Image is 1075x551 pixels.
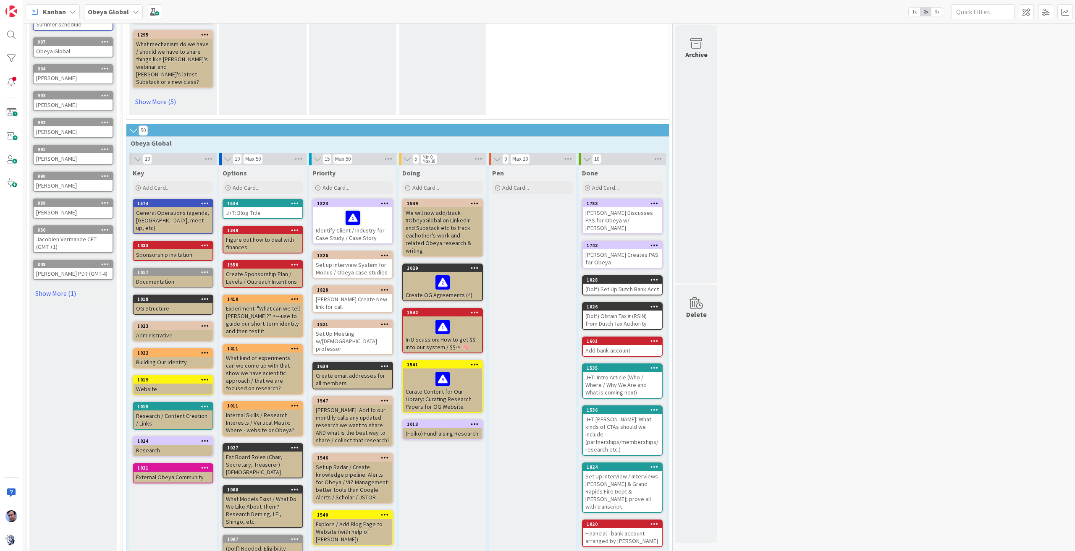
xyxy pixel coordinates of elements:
[582,199,663,234] a: 1783[PERSON_NAME] Discusses PAS for Obeya w/ [PERSON_NAME]
[137,438,212,444] div: 1024
[312,320,393,355] a: 1821Set Up Meeting w/[DEMOGRAPHIC_DATA] professor
[223,535,302,543] div: 1007
[139,125,148,136] span: 50
[403,309,482,353] div: 1542In Discussion: How to get $$ into our system / $$-> 🧠
[312,169,336,177] span: Priority
[233,184,260,191] span: Add Card...
[502,184,529,191] span: Add Card...
[143,184,170,191] span: Add Card...
[223,169,247,177] span: Options
[134,376,212,394] div: 1019Website
[583,284,662,295] div: (Dolf) Set Up Dutch Bank Acct
[131,139,658,147] span: Obeya Global
[583,364,662,398] div: 1535J+T: Intro Article (Who / Where / Why We Are and What is coming next)
[313,252,392,259] div: 1826
[34,92,113,110] div: 993[PERSON_NAME]
[34,146,113,153] div: 991
[422,159,435,163] div: Max 18
[34,38,113,57] div: 997Obeya Global
[583,242,662,249] div: 1743
[335,157,351,161] div: Max 50
[37,173,113,179] div: 990
[312,251,393,279] a: 1826Set up Interview System for Modus / Obeya case studies
[313,462,392,503] div: Set up Radar / Create knowledge pipeline: Alerts for Obeya / ViZ Management: better tools than Go...
[133,241,213,261] a: 1433Sponsorship invitation
[407,421,482,427] div: 1013
[317,253,392,259] div: 1826
[137,269,212,275] div: 1017
[137,350,212,356] div: 1022
[403,309,482,316] div: 1542
[313,286,392,312] div: 1828[PERSON_NAME] Create New link for call
[133,295,213,315] a: 1018OG Structure
[317,398,392,404] div: 1547
[403,207,482,256] div: We will now add/track #ObeyaGlobal on LinkedIn and Substack etc to track eachother's work and rel...
[133,30,213,88] a: 1295What mechanism do we have / should we have to share things like [PERSON_NAME]'s webinar and [...
[402,169,420,177] span: Doing
[313,511,392,519] div: 1540
[223,345,302,353] div: 1411
[37,200,113,206] div: 989
[582,337,663,357] a: 1601Add bank account
[322,154,332,164] span: 15
[34,146,113,164] div: 991[PERSON_NAME]
[37,146,113,152] div: 991
[223,485,303,528] a: 1000What Models Exist / What Do We Like About Them? Research Deming, LEI, Shingo, etc.
[322,184,349,191] span: Add Card...
[403,361,482,368] div: 1541
[34,153,113,164] div: [PERSON_NAME]
[931,8,943,16] span: 3x
[583,200,662,207] div: 1783
[134,403,212,410] div: 1015
[313,511,392,545] div: 1540Explore / Add Blog Page to Website (with help of [PERSON_NAME])
[313,200,392,243] div: 1823Identify Client / Industry for Case Study / Case Story
[583,520,662,528] div: 1020
[583,337,662,356] div: 1601Add bank account
[312,396,393,447] a: 1547[PERSON_NAME]: Add to our monthly calls any updated research we want to share AND what is the...
[134,403,212,429] div: 1015Research / Content Creation / Links
[422,155,433,159] div: Min 0
[313,321,392,354] div: 1821Set Up Meeting w/[DEMOGRAPHIC_DATA] professor
[134,445,212,456] div: Research
[33,64,113,84] a: 994[PERSON_NAME]
[317,201,392,206] div: 1823
[587,201,662,206] div: 1783
[5,534,17,546] img: avatar
[34,65,113,84] div: 994[PERSON_NAME]
[34,199,113,218] div: 989[PERSON_NAME]
[37,261,113,267] div: 848
[583,276,662,284] div: 1028
[134,464,212,483] div: 1021External Obeya Community
[313,286,392,294] div: 1828
[134,269,212,287] div: 1017Documentation
[402,264,483,301] a: 1029Create OG Agreements (4)
[223,261,302,269] div: 1550
[313,405,392,446] div: [PERSON_NAME]: Add to our monthly calls any updated research we want to share AND what is the bes...
[34,226,113,252] div: 850Jacobien Vermande CET (GMT +1)
[685,50,708,60] div: Archive
[34,46,113,57] div: Obeya Global
[587,304,662,310] div: 1026
[583,337,662,345] div: 1601
[227,227,302,233] div: 1349
[33,260,113,280] a: 848[PERSON_NAME] PDT (GMT-4)
[34,38,113,46] div: 997
[412,184,439,191] span: Add Card...
[134,200,212,207] div: 1574
[582,363,663,399] a: 1535J+T: Intro Article (Who / Where / Why We Are and What is coming next)
[133,169,144,177] span: Key
[133,199,213,234] a: 1574General Operations (agenda, [GEOGRAPHIC_DATA], meet-up, etc)
[34,73,113,84] div: [PERSON_NAME]
[134,39,212,87] div: What mechanism do we have / should we have to share things like [PERSON_NAME]'s webinar and [PERS...
[134,31,212,87] div: 1295What mechanism do we have / should we have to share things like [PERSON_NAME]'s webinar and [...
[34,19,113,30] div: Summer schedule
[134,437,212,445] div: 1024
[134,269,212,276] div: 1017
[582,405,663,456] a: 1536J+T [PERSON_NAME]: What kinds of CTAs should we include (partnerships/memberships/research etc.)
[137,296,212,302] div: 1018
[909,8,920,16] span: 1x
[583,463,662,512] div: 1824Set Up Interview / Interviews [PERSON_NAME] & Grand Rapids Fire Dept & [PERSON_NAME]; prove a...
[403,368,482,412] div: Curate Content for Our Library: Curating Research Papers for OG Website
[317,455,392,461] div: 1546
[223,207,302,218] div: J+T: Blog Title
